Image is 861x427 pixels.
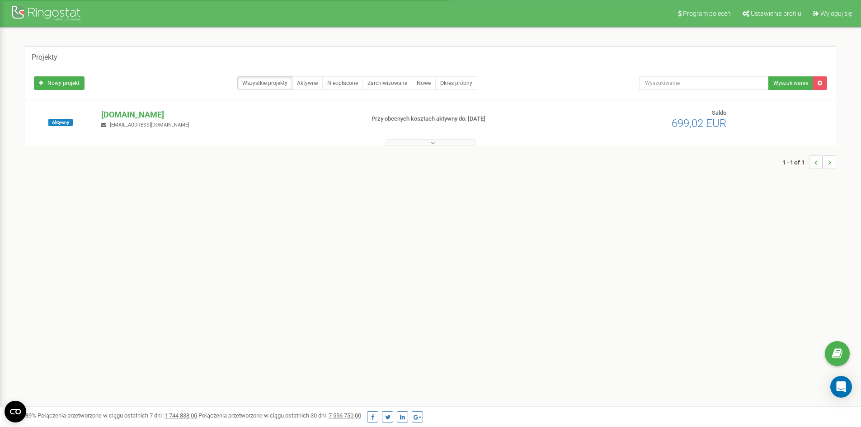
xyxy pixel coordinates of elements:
a: Nowe [412,76,436,90]
span: Ustawienia profilu [751,10,801,17]
span: 699,02 EUR [672,117,726,130]
nav: ... [782,146,836,178]
span: Połączenia przetworzone w ciągu ostatnich 30 dni : [198,412,361,419]
input: Wyszukiwanie [639,76,769,90]
h5: Projekty [32,53,57,61]
span: [EMAIL_ADDRESS][DOMAIN_NAME] [110,122,189,128]
div: Open Intercom Messenger [830,376,852,398]
span: Aktywny [48,119,73,126]
span: 1 - 1 of 1 [782,155,809,169]
a: Aktywne [292,76,323,90]
button: Open CMP widget [5,401,26,422]
span: Saldo [712,109,726,116]
button: Wyszukiwanie [768,76,813,90]
a: Nowy projekt [34,76,85,90]
a: Nieopłacone [322,76,363,90]
span: Połączenia przetworzone w ciągu ostatnich 7 dni : [38,412,197,419]
p: [DOMAIN_NAME] [101,109,357,121]
span: Program poleceń [683,10,731,17]
a: Wszystkie projekty [237,76,292,90]
a: Okres próbny [435,76,477,90]
u: 1 744 838,00 [165,412,197,419]
p: Przy obecnych kosztach aktywny do: [DATE] [372,115,560,123]
u: 7 556 750,00 [329,412,361,419]
a: Zarchiwizowane [362,76,412,90]
span: Wyloguj się [820,10,852,17]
